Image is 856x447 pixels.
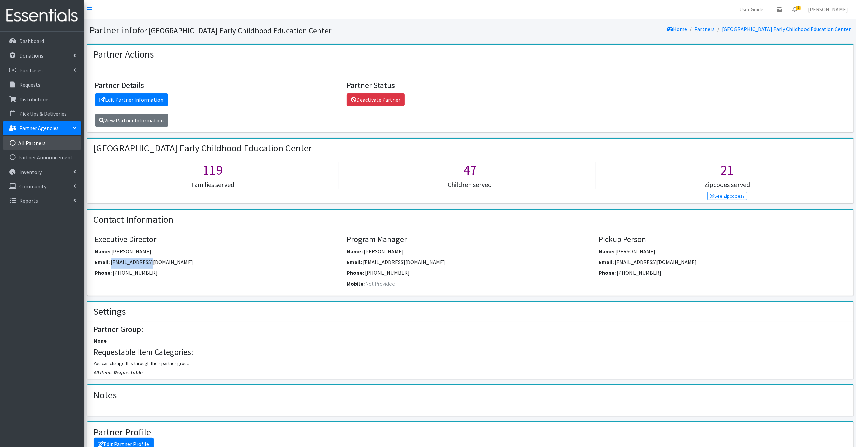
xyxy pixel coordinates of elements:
h1: 21 [601,162,853,178]
span: [PHONE_NUMBER] [365,269,410,276]
span: [PERSON_NAME] [615,248,655,255]
span: [PERSON_NAME] [364,248,404,255]
h2: Settings [94,306,126,318]
h4: Requestable Item Categories: [94,347,847,357]
span: 1 [796,6,801,10]
span: [PHONE_NUMBER] [113,269,158,276]
a: See Zipcodes? [707,192,747,200]
span: [EMAIL_ADDRESS][DOMAIN_NAME] [615,259,697,265]
label: Phone: [347,269,364,277]
p: Pick Ups & Deliveries [19,110,67,117]
a: User Guide [734,3,769,16]
a: Inventory [3,165,81,179]
label: Email: [598,258,614,266]
p: Community [19,183,46,190]
h2: Contact Information [94,214,174,225]
label: Email: [95,258,110,266]
span: [EMAIL_ADDRESS][DOMAIN_NAME] [363,259,445,265]
h2: Partner Profile [94,426,151,438]
h1: 47 [344,162,596,178]
a: Edit Partner Information [95,93,168,106]
p: Requests [19,81,40,88]
span: [EMAIL_ADDRESS][DOMAIN_NAME] [111,259,193,265]
label: Phone: [598,269,616,277]
label: None [94,337,107,345]
label: Name: [95,247,111,255]
h4: Partner Status [347,81,593,90]
label: Phone: [95,269,112,277]
h1: Partner info [90,24,468,36]
span: [PERSON_NAME] [112,248,152,255]
a: View Partner Information [95,114,168,127]
span: All Items Requestable [94,369,143,376]
h2: [GEOGRAPHIC_DATA] Early Childhood Education Center [94,143,312,154]
a: Donations [3,49,81,62]
h4: Executive Director [95,235,342,245]
label: Mobile: [347,280,365,288]
a: Partner Announcement [3,151,81,164]
a: Partner Agencies [3,121,81,135]
h4: Partner Details [95,81,342,90]
h5: Families served [87,181,339,189]
p: Donations [19,52,43,59]
a: [GEOGRAPHIC_DATA] Early Childhood Education Center [722,26,851,32]
h5: Zipcodes served [601,181,853,189]
h1: 119 [87,162,339,178]
p: Purchases [19,67,43,74]
small: for [GEOGRAPHIC_DATA] Early Childhood Education Center [138,26,332,35]
h2: Partner Actions [94,49,154,60]
a: Partners [695,26,715,32]
p: Partner Agencies [19,125,59,132]
a: Home [667,26,687,32]
label: Name: [598,247,614,255]
h4: Partner Group: [94,325,847,334]
p: You can change this through their partner group. [94,360,847,367]
img: HumanEssentials [3,4,81,27]
a: 1 [787,3,802,16]
label: Email: [347,258,362,266]
p: Reports [19,197,38,204]
a: Dashboard [3,34,81,48]
p: Inventory [19,169,42,175]
h4: Pickup Person [598,235,845,245]
p: Distributions [19,96,50,103]
a: Distributions [3,92,81,106]
label: Name: [347,247,363,255]
p: Dashboard [19,38,44,44]
span: Not-Provided [366,280,395,287]
a: [PERSON_NAME] [802,3,853,16]
a: Community [3,180,81,193]
span: [PHONE_NUMBER] [617,269,661,276]
h5: Children served [344,181,596,189]
a: Purchases [3,64,81,77]
a: Deactivate Partner [347,93,405,106]
a: Requests [3,78,81,91]
a: Reports [3,194,81,208]
h2: Notes [94,389,117,401]
h4: Program Manager [347,235,593,245]
a: All Partners [3,136,81,150]
a: Pick Ups & Deliveries [3,107,81,120]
